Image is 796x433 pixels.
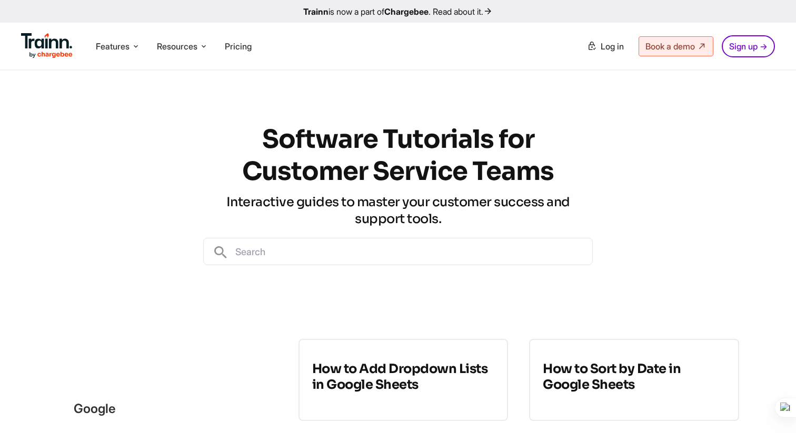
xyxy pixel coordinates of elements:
[157,41,197,52] span: Resources
[581,37,630,56] a: Log in
[645,41,695,52] span: Book a demo
[601,41,624,52] span: Log in
[299,339,509,421] a: How to Add Dropdown Lists in Google Sheets
[21,33,73,58] img: Trainn Logo
[225,41,252,52] a: Pricing
[384,6,429,17] b: Chargebee
[312,361,495,392] h3: How to Add Dropdown Lists in Google Sheets
[303,6,329,17] b: Trainn
[203,194,593,227] h3: Interactive guides to master your customer success and support tools.
[203,123,593,187] h1: Software Tutorials for Customer Service Teams
[639,36,713,56] a: Book a demo
[96,41,130,52] span: Features
[229,238,592,265] input: Search
[529,339,739,421] a: How to Sort by Date in Google Sheets
[722,35,775,57] a: Sign up →
[543,361,725,392] h3: How to Sort by Date in Google Sheets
